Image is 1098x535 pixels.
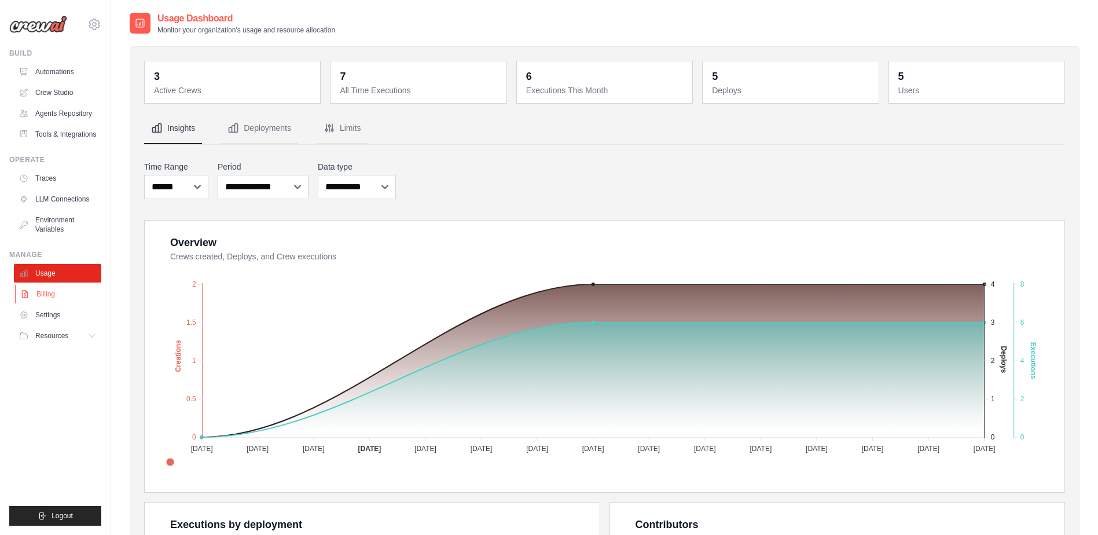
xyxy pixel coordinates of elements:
div: Operate [9,155,101,164]
tspan: 2 [192,280,196,288]
div: Executions by deployment [170,516,302,533]
tspan: [DATE] [974,445,996,453]
h2: Usage Dashboard [157,12,335,25]
a: Billing [15,285,102,303]
div: 5 [898,68,904,85]
a: Settings [14,306,101,324]
dt: Deploys [712,85,871,96]
a: Tools & Integrations [14,125,101,144]
text: Deploys [1000,346,1008,373]
dt: Executions This Month [526,85,685,96]
tspan: 0 [192,433,196,441]
div: 6 [526,68,532,85]
button: Resources [14,327,101,345]
tspan: [DATE] [358,445,381,453]
a: Crew Studio [14,83,101,102]
button: Logout [9,506,101,526]
a: Agents Repository [14,104,101,123]
tspan: 2 [1020,395,1024,403]
tspan: [DATE] [917,445,939,453]
tspan: 2 [991,357,995,365]
tspan: [DATE] [750,445,772,453]
label: Time Range [144,161,208,173]
tspan: [DATE] [526,445,548,453]
tspan: 3 [991,318,995,327]
tspan: [DATE] [806,445,828,453]
tspan: 0 [991,433,995,441]
span: Resources [35,331,68,340]
div: 3 [154,68,160,85]
a: Environment Variables [14,211,101,239]
tspan: [DATE] [638,445,660,453]
tspan: 1.5 [186,318,196,327]
div: 5 [712,68,718,85]
img: Logo [9,16,67,33]
tspan: 6 [1020,318,1024,327]
dt: All Time Executions [340,85,499,96]
dt: Active Crews [154,85,313,96]
button: Deployments [221,113,298,144]
tspan: [DATE] [582,445,604,453]
tspan: 1 [991,395,995,403]
tspan: [DATE] [191,445,213,453]
div: Build [9,49,101,58]
dt: Users [898,85,1057,96]
a: Traces [14,169,101,188]
nav: Tabs [144,113,1065,144]
text: Executions [1029,342,1037,379]
span: Logout [52,511,73,521]
div: 7 [340,68,346,85]
tspan: 4 [991,280,995,288]
tspan: 0 [1020,433,1024,441]
button: Insights [144,113,202,144]
a: Usage [14,264,101,283]
tspan: 4 [1020,357,1024,365]
tspan: [DATE] [414,445,436,453]
div: Contributors [636,516,699,533]
text: Creations [174,340,182,372]
label: Period [218,161,309,173]
tspan: [DATE] [862,445,884,453]
p: Monitor your organization's usage and resource allocation [157,25,335,35]
div: Overview [170,234,216,251]
tspan: [DATE] [694,445,716,453]
button: Limits [317,113,368,144]
tspan: 0.5 [186,395,196,403]
tspan: [DATE] [247,445,269,453]
a: LLM Connections [14,190,101,208]
tspan: [DATE] [303,445,325,453]
tspan: [DATE] [471,445,493,453]
tspan: 1 [192,357,196,365]
a: Automations [14,63,101,81]
dt: Crews created, Deploys, and Crew executions [170,251,1051,262]
div: Manage [9,250,101,259]
label: Data type [318,161,396,173]
tspan: 8 [1020,280,1024,288]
